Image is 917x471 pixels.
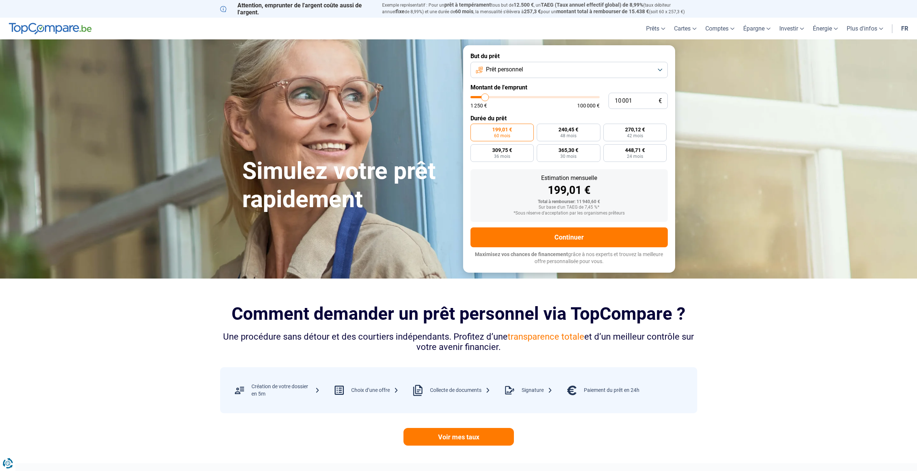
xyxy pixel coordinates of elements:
[659,98,662,104] span: €
[642,18,670,39] a: Prêts
[455,8,473,14] span: 60 mois
[625,148,645,153] span: 448,71 €
[476,199,662,205] div: Total à rembourser: 11 940,60 €
[492,148,512,153] span: 309,75 €
[556,8,649,14] span: montant total à rembourser de 15.438 €
[897,18,913,39] a: fr
[627,134,643,138] span: 42 mois
[560,134,576,138] span: 48 mois
[492,127,512,132] span: 199,01 €
[476,185,662,196] div: 199,01 €
[560,154,576,159] span: 30 mois
[476,175,662,181] div: Estimation mensuelle
[220,304,697,324] h2: Comment demander un prêt personnel via TopCompare ?
[470,227,668,247] button: Continuer
[476,205,662,210] div: Sur base d'un TAEG de 7,45 %*
[625,127,645,132] span: 270,12 €
[470,53,668,60] label: But du prêt
[476,211,662,216] div: *Sous réserve d'acceptation par les organismes prêteurs
[403,428,514,446] a: Voir mes taux
[470,62,668,78] button: Prêt personnel
[430,387,490,394] div: Collecte de documents
[558,148,578,153] span: 365,30 €
[475,251,568,257] span: Maximisez vos chances de financement
[9,23,92,35] img: TopCompare
[522,387,553,394] div: Signature
[444,2,491,8] span: prêt à tempérament
[808,18,842,39] a: Énergie
[627,154,643,159] span: 24 mois
[701,18,739,39] a: Comptes
[670,18,701,39] a: Cartes
[242,157,454,214] h1: Simulez votre prêt rapidement
[541,2,643,8] span: TAEG (Taux annuel effectif global) de 8,99%
[584,387,639,394] div: Paiement du prêt en 24h
[396,8,405,14] span: fixe
[494,134,510,138] span: 60 mois
[739,18,775,39] a: Épargne
[577,103,600,108] span: 100 000 €
[514,2,534,8] span: 12.500 €
[470,84,668,91] label: Montant de l'emprunt
[470,103,487,108] span: 1 250 €
[251,383,320,397] div: Création de votre dossier en 5m
[842,18,888,39] a: Plus d'infos
[494,154,510,159] span: 36 mois
[351,387,399,394] div: Choix d’une offre
[508,332,584,342] span: transparence totale
[220,332,697,353] div: Une procédure sans détour et des courtiers indépendants. Profitez d’une et d’un meilleur contrôle...
[524,8,541,14] span: 257,3 €
[775,18,808,39] a: Investir
[382,2,697,15] p: Exemple représentatif : Pour un tous but de , un (taux débiteur annuel de 8,99%) et une durée de ...
[470,115,668,122] label: Durée du prêt
[558,127,578,132] span: 240,45 €
[220,2,373,16] p: Attention, emprunter de l'argent coûte aussi de l'argent.
[486,65,523,74] span: Prêt personnel
[470,251,668,265] p: grâce à nos experts et trouvez la meilleure offre personnalisée pour vous.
